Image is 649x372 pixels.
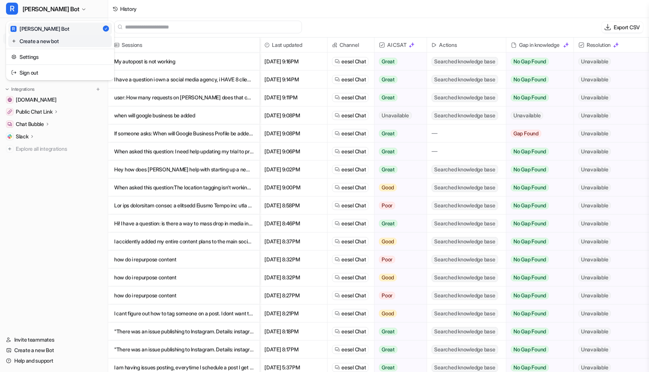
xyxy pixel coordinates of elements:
a: Create a new bot [8,35,112,47]
img: reset [11,53,17,61]
span: [PERSON_NAME] Bot [23,4,79,14]
span: R [6,3,18,15]
span: R [11,26,17,32]
div: R[PERSON_NAME] Bot [6,21,114,80]
img: reset [11,37,17,45]
a: Settings [8,51,112,63]
div: [PERSON_NAME] Bot [11,25,69,33]
img: reset [11,69,17,76]
a: Sign out [8,66,112,79]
